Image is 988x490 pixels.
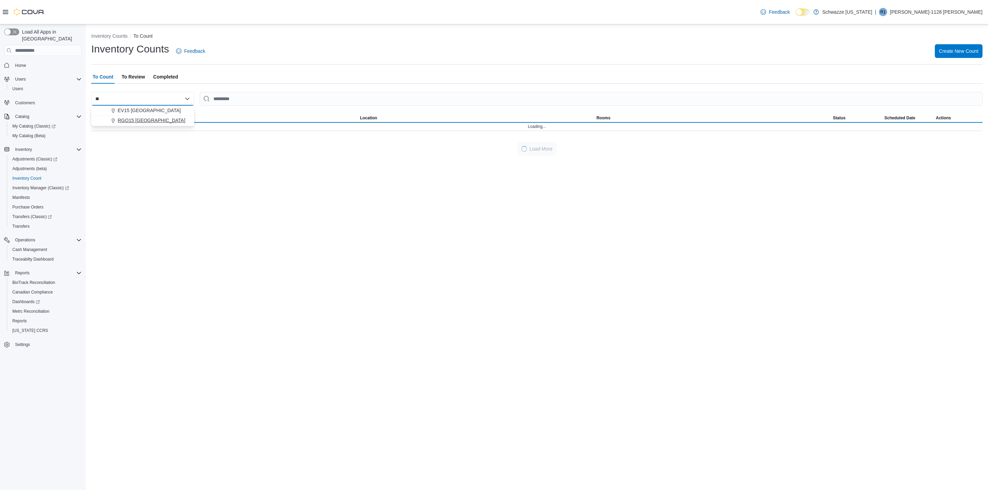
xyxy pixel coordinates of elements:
[12,289,53,295] span: Canadian Compliance
[10,317,82,325] span: Reports
[15,147,32,152] span: Inventory
[93,70,113,84] span: To Count
[10,203,46,211] a: Purchase Orders
[12,224,30,229] span: Transfers
[7,297,84,307] a: Dashboards
[10,278,58,287] a: BioTrack Reconciliation
[10,174,44,182] a: Inventory Count
[7,202,84,212] button: Purchase Orders
[10,298,82,306] span: Dashboards
[1,145,84,154] button: Inventory
[7,193,84,202] button: Manifests
[12,156,57,162] span: Adjustments (Classic)
[1,339,84,349] button: Settings
[936,115,951,121] span: Actions
[833,115,846,121] span: Status
[10,132,48,140] a: My Catalog (Beta)
[91,33,128,39] button: Inventory Counts
[200,92,983,106] input: This is a search bar. After typing your query, hit enter to filter the results lower in the page.
[10,132,82,140] span: My Catalog (Beta)
[7,121,84,131] a: My Catalog (Classic)
[10,255,82,263] span: Traceabilty Dashboard
[822,8,872,16] p: Schwazze [US_STATE]
[10,326,51,335] a: [US_STATE] CCRS
[7,307,84,316] button: Metrc Reconciliation
[7,287,84,297] button: Canadian Compliance
[10,278,82,287] span: BioTrack Reconciliation
[10,122,58,130] a: My Catalog (Classic)
[10,298,43,306] a: Dashboards
[12,195,30,200] span: Manifests
[12,99,38,107] a: Customers
[879,8,887,16] div: Rebekah-1128 Castillo
[939,48,978,55] span: Create New Count
[7,212,84,222] a: Transfers (Classic)
[10,222,32,230] a: Transfers
[12,299,40,304] span: Dashboards
[185,96,190,101] button: Close list of options
[12,256,54,262] span: Traceabilty Dashboard
[521,146,527,152] span: Loading
[15,270,30,276] span: Reports
[118,107,181,114] span: EV15 [GEOGRAPHIC_DATA]
[10,165,82,173] span: Adjustments (beta)
[7,183,84,193] a: Inventory Manager (Classic)
[10,203,82,211] span: Purchase Orders
[884,115,915,121] span: Scheduled Date
[12,340,82,349] span: Settings
[832,114,883,122] button: Status
[12,280,55,285] span: BioTrack Reconciliation
[15,114,29,119] span: Catalog
[10,165,50,173] a: Adjustments (beta)
[12,61,82,69] span: Home
[7,254,84,264] button: Traceabilty Dashboard
[91,116,194,126] button: RGO15 [GEOGRAPHIC_DATA]
[1,60,84,70] button: Home
[12,309,49,314] span: Metrc Reconciliation
[7,222,84,231] button: Transfers
[12,269,32,277] button: Reports
[12,145,82,154] span: Inventory
[12,214,52,219] span: Transfers (Classic)
[769,9,790,15] span: Feedback
[10,246,50,254] a: Cash Management
[7,174,84,183] button: Inventory Count
[10,255,56,263] a: Traceabilty Dashboard
[595,114,832,122] button: Rooms
[597,115,611,121] span: Rooms
[15,237,35,243] span: Operations
[883,114,934,122] button: Scheduled Date
[12,247,47,252] span: Cash Management
[118,117,185,124] span: RGO15 [GEOGRAPHIC_DATA]
[875,8,876,16] p: |
[12,133,46,139] span: My Catalog (Beta)
[1,235,84,245] button: Operations
[15,100,35,106] span: Customers
[12,112,32,121] button: Catalog
[7,131,84,141] button: My Catalog (Beta)
[10,193,33,202] a: Manifests
[880,8,885,16] span: R1
[10,317,30,325] a: Reports
[12,123,56,129] span: My Catalog (Classic)
[10,85,26,93] a: Users
[7,316,84,326] button: Reports
[15,342,30,347] span: Settings
[10,85,82,93] span: Users
[12,318,27,324] span: Reports
[7,326,84,335] button: [US_STATE] CCRS
[19,28,82,42] span: Load All Apps in [GEOGRAPHIC_DATA]
[12,176,42,181] span: Inventory Count
[12,75,28,83] button: Users
[12,61,29,70] a: Home
[91,106,194,126] div: Choose from the following options
[10,213,82,221] span: Transfers (Classic)
[796,9,810,16] input: Dark Mode
[10,184,82,192] span: Inventory Manager (Classic)
[184,48,205,55] span: Feedback
[173,44,208,58] a: Feedback
[1,98,84,108] button: Customers
[360,115,377,121] span: Location
[12,145,35,154] button: Inventory
[4,57,82,367] nav: Complex example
